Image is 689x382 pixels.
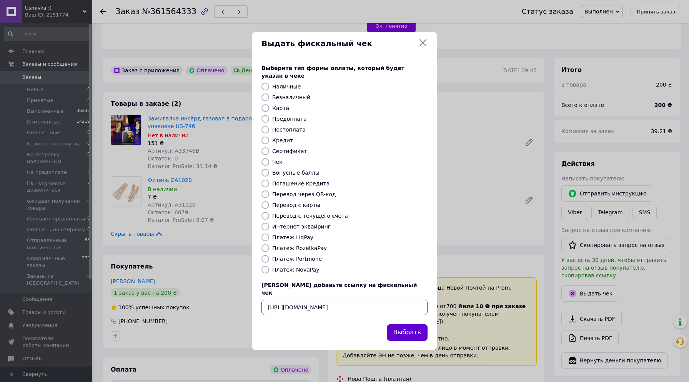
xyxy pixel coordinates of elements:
span: Выдать фискальный чек [261,38,415,49]
label: Платеж LiqPay [272,234,313,240]
label: Предоплата [272,116,307,122]
label: Перевод через QR-код [272,191,336,197]
span: Выберите тип формы оплаты, который будет указан в чеке [261,65,404,79]
label: Бонусные баллы [272,170,320,176]
label: Карта [272,105,289,111]
span: [PERSON_NAME] добавьте ссылку на фискальный чек [261,282,417,296]
label: Наличные [272,83,301,90]
label: Безналичный [272,94,310,100]
input: URL чека [261,300,428,315]
label: Постоплата [272,127,306,133]
button: Выбрать [387,324,428,341]
label: Платеж Portmone [272,256,322,262]
label: Перевод с текущего счета [272,213,348,219]
label: Погашение кредита [272,180,330,187]
label: Сертификат [272,148,307,154]
label: Интернет эквайринг [272,224,331,230]
label: Кредит [272,137,293,143]
label: Платеж NovaPay [272,267,319,273]
label: Платеж RozetkaPay [272,245,327,251]
label: Перевод с карты [272,202,320,208]
label: Чек [272,159,283,165]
